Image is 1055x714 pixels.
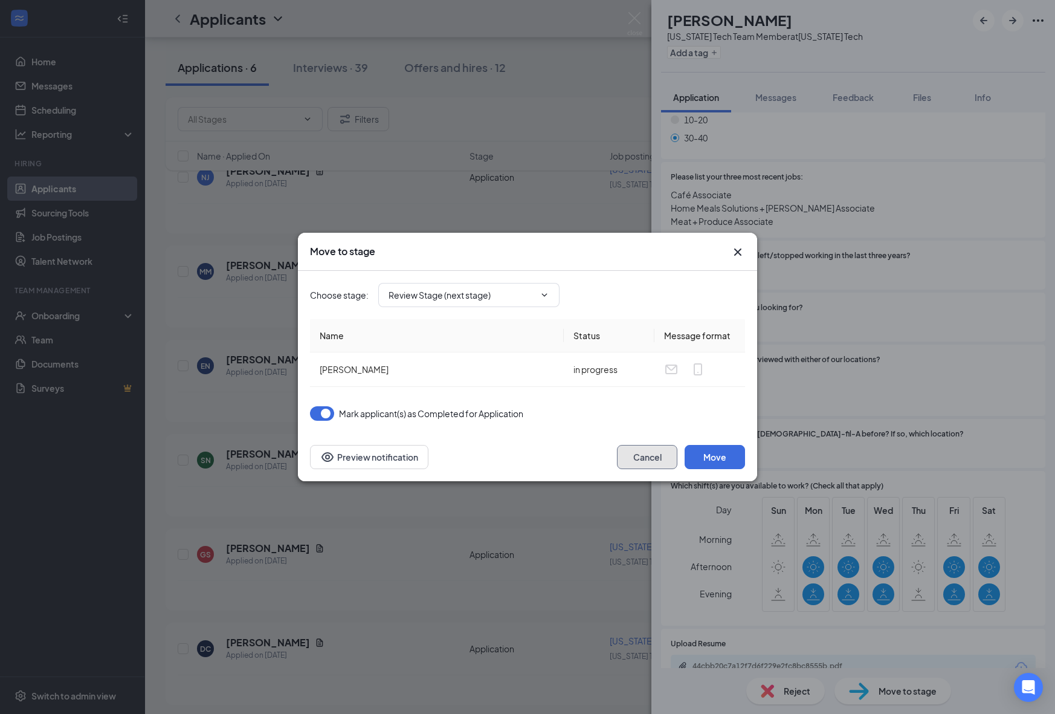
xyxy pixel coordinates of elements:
[339,406,523,421] span: Mark applicant(s) as Completed for Application
[1014,673,1043,702] div: Open Intercom Messenger
[540,290,549,300] svg: ChevronDown
[320,450,335,464] svg: Eye
[310,245,375,258] h3: Move to stage
[617,445,677,469] button: Cancel
[310,288,369,302] span: Choose stage :
[685,445,745,469] button: Move
[654,319,745,352] th: Message format
[310,319,564,352] th: Name
[564,352,654,387] td: in progress
[731,245,745,259] button: Close
[664,362,679,377] svg: Email
[731,245,745,259] svg: Cross
[564,319,654,352] th: Status
[691,362,705,377] svg: MobileSms
[320,364,389,375] span: [PERSON_NAME]
[310,445,428,469] button: Preview notificationEye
